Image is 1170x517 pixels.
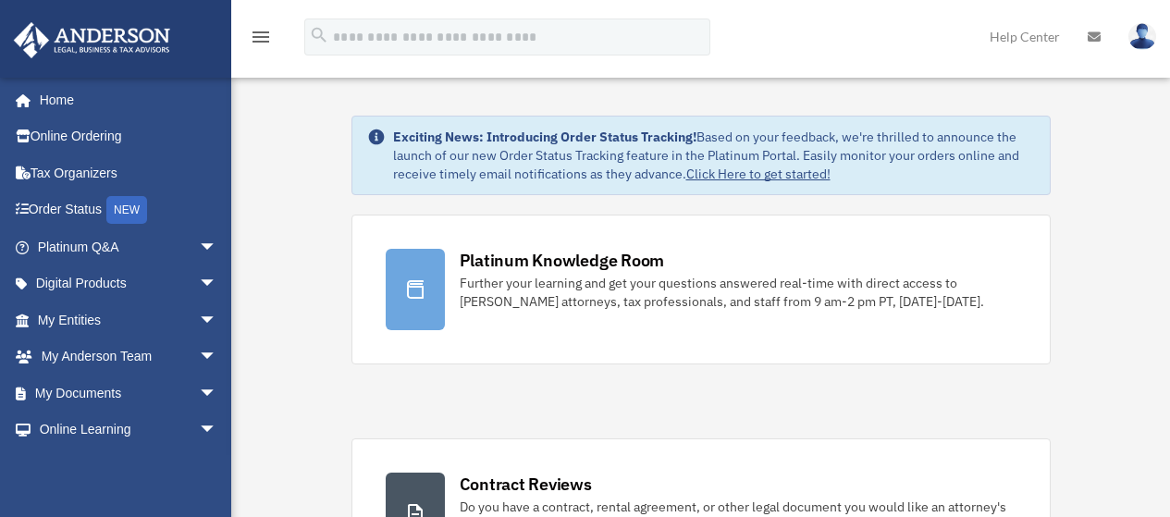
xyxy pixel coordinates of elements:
[13,81,236,118] a: Home
[13,375,245,412] a: My Documentsarrow_drop_down
[13,154,245,191] a: Tax Organizers
[250,26,272,48] i: menu
[460,473,592,496] div: Contract Reviews
[199,228,236,266] span: arrow_drop_down
[13,412,245,449] a: Online Learningarrow_drop_down
[13,191,245,229] a: Order StatusNEW
[686,166,831,182] a: Click Here to get started!
[199,375,236,412] span: arrow_drop_down
[13,302,245,339] a: My Entitiesarrow_drop_down
[8,22,176,58] img: Anderson Advisors Platinum Portal
[1128,23,1156,50] img: User Pic
[199,302,236,339] span: arrow_drop_down
[393,128,1035,183] div: Based on your feedback, we're thrilled to announce the launch of our new Order Status Tracking fe...
[13,265,245,302] a: Digital Productsarrow_drop_down
[13,118,245,155] a: Online Ordering
[250,32,272,48] a: menu
[309,25,329,45] i: search
[13,228,245,265] a: Platinum Q&Aarrow_drop_down
[199,265,236,303] span: arrow_drop_down
[199,448,236,486] span: arrow_drop_down
[460,274,1016,311] div: Further your learning and get your questions answered real-time with direct access to [PERSON_NAM...
[393,129,696,145] strong: Exciting News: Introducing Order Status Tracking!
[106,196,147,224] div: NEW
[13,448,245,485] a: Billingarrow_drop_down
[199,339,236,376] span: arrow_drop_down
[13,339,245,375] a: My Anderson Teamarrow_drop_down
[199,412,236,449] span: arrow_drop_down
[351,215,1051,364] a: Platinum Knowledge Room Further your learning and get your questions answered real-time with dire...
[460,249,665,272] div: Platinum Knowledge Room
